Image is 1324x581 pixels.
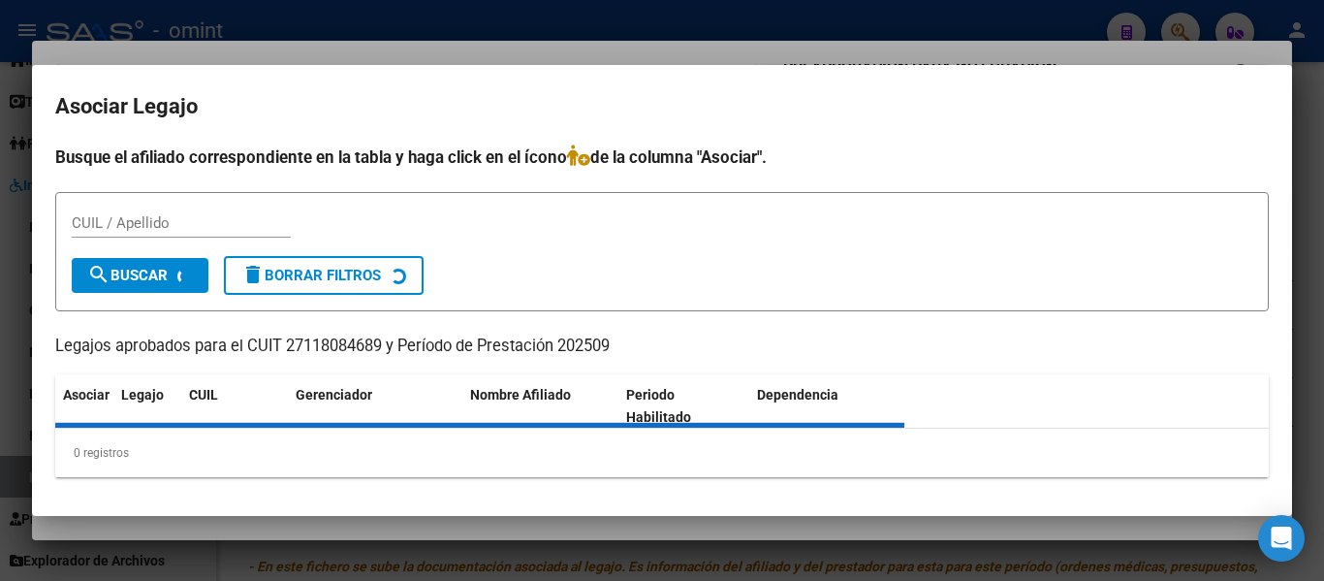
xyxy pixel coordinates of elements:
datatable-header-cell: Nombre Afiliado [462,374,618,438]
datatable-header-cell: Legajo [113,374,181,438]
datatable-header-cell: CUIL [181,374,288,438]
datatable-header-cell: Gerenciador [288,374,462,438]
p: Legajos aprobados para el CUIT 27118084689 y Período de Prestación 202509 [55,335,1269,359]
datatable-header-cell: Asociar [55,374,113,438]
span: Legajo [121,387,164,403]
button: Borrar Filtros [224,256,424,295]
span: Borrar Filtros [241,267,381,284]
span: Dependencia [757,387,838,403]
h4: Busque el afiliado correspondiente en la tabla y haga click en el ícono de la columna "Asociar". [55,145,1269,170]
datatable-header-cell: Periodo Habilitado [618,374,749,438]
div: Open Intercom Messenger [1258,515,1305,562]
span: Buscar [87,267,168,284]
span: Periodo Habilitado [626,387,691,425]
span: Nombre Afiliado [470,387,571,403]
span: Gerenciador [296,387,372,403]
mat-icon: delete [241,263,265,286]
mat-icon: search [87,263,110,286]
button: Buscar [72,258,208,293]
h2: Asociar Legajo [55,88,1269,125]
div: 0 registros [55,429,1269,477]
span: Asociar [63,387,110,403]
span: CUIL [189,387,218,403]
datatable-header-cell: Dependencia [749,374,905,438]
